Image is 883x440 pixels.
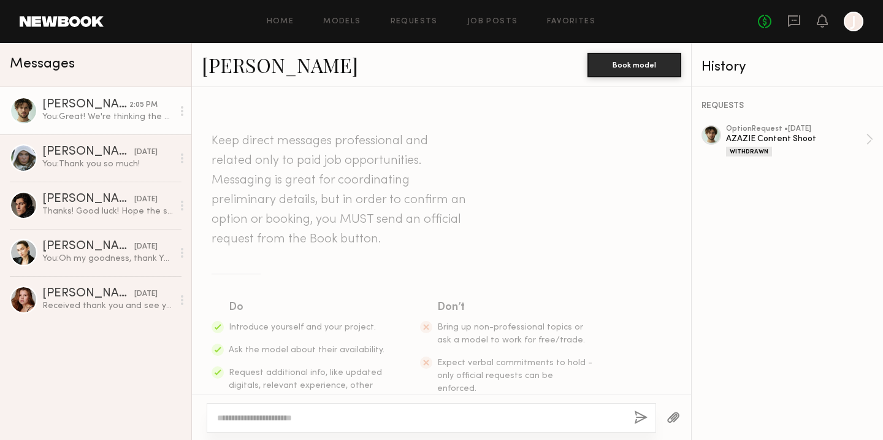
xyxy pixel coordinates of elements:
div: [DATE] [134,147,158,158]
a: Job Posts [467,18,518,26]
a: Home [267,18,294,26]
div: 2:05 PM [129,99,158,111]
div: option Request • [DATE] [726,125,866,133]
a: Book model [587,59,681,69]
div: [PERSON_NAME] [42,99,129,111]
span: Expect verbal commitments to hold - only official requests can be enforced. [437,359,592,393]
div: [PERSON_NAME] [42,193,134,206]
div: [PERSON_NAME] [42,288,134,300]
div: [DATE] [134,288,158,300]
div: [DATE] [134,194,158,206]
div: [DATE] [134,241,158,253]
a: Requests [391,18,438,26]
button: Book model [587,53,681,77]
span: Bring up non-professional topics or ask a model to work for free/trade. [437,323,585,344]
div: [PERSON_NAME] [42,241,134,253]
a: optionRequest •[DATE]AZAZIE Content ShootWithdrawn [726,125,873,156]
div: REQUESTS [701,102,873,110]
div: Received thank you and see you [DATE]! [42,300,173,312]
div: [PERSON_NAME] [42,146,134,158]
a: Favorites [547,18,595,26]
header: Keep direct messages professional and related only to paid job opportunities. Messaging is great ... [212,131,469,249]
div: History [701,60,873,74]
div: Do [229,299,386,316]
div: AZAZIE Content Shoot [726,133,866,145]
span: Request additional info, like updated digitals, relevant experience, other skills, etc. [229,369,382,403]
a: J [844,12,863,31]
div: Thanks! Good luck! Hope the shoot goes well! [42,206,173,217]
div: Don’t [437,299,594,316]
div: You: Great! We're thinking the shoot will be either the last week of August or early September. I... [42,111,173,123]
div: You: Oh my goodness, thank YOU! You were wonderful to work with. Hugs! :) [42,253,173,264]
div: Withdrawn [726,147,772,156]
span: Messages [10,57,75,71]
a: Models [323,18,361,26]
a: [PERSON_NAME] [202,52,358,78]
span: Introduce yourself and your project. [229,323,376,331]
div: You: Thank you so much! [42,158,173,170]
span: Ask the model about their availability. [229,346,384,354]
